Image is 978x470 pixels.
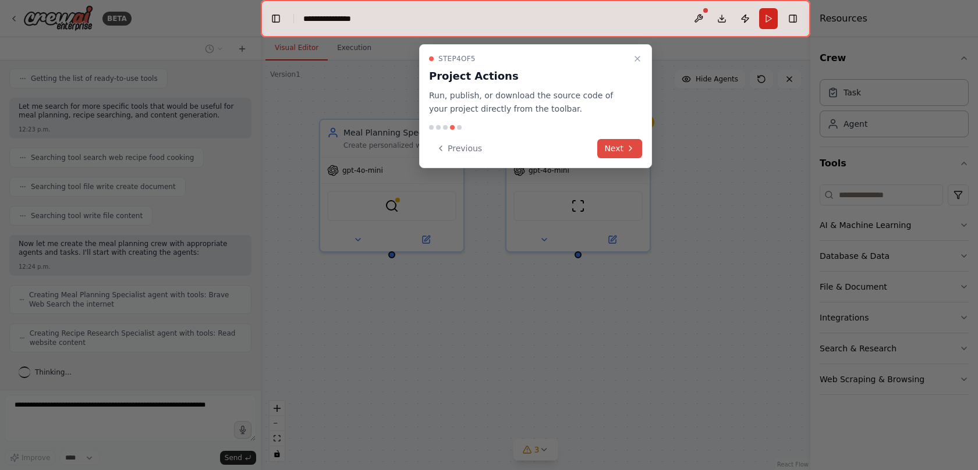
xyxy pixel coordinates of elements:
[630,52,644,66] button: Close walkthrough
[429,68,628,84] h3: Project Actions
[429,89,628,116] p: Run, publish, or download the source code of your project directly from the toolbar.
[268,10,284,27] button: Hide left sidebar
[438,54,476,63] span: Step 4 of 5
[597,139,642,158] button: Next
[429,139,489,158] button: Previous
